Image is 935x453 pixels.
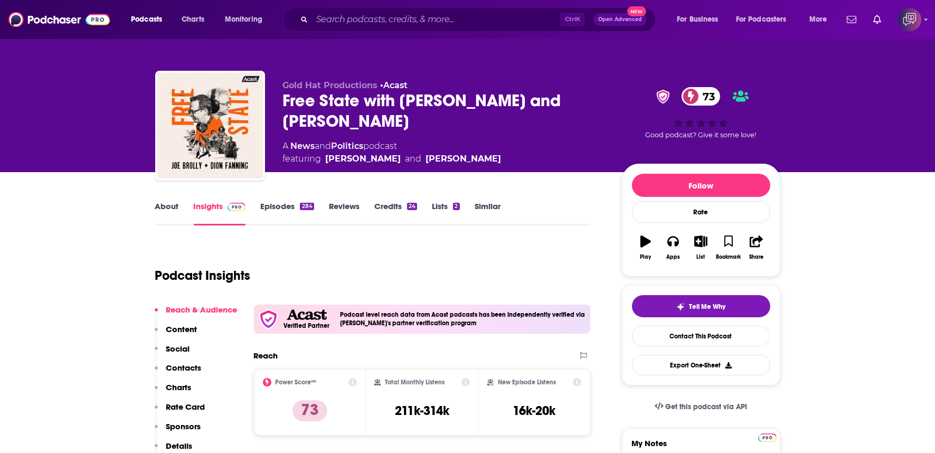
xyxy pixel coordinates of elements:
a: News [291,141,315,151]
h5: Verified Partner [284,323,330,329]
a: InsightsPodchaser Pro [194,201,246,225]
a: About [155,201,179,225]
button: open menu [802,11,840,28]
span: Podcasts [131,12,162,27]
button: List [687,229,714,267]
span: and [315,141,332,151]
span: Ctrl K [560,13,585,26]
button: Apps [659,229,687,267]
button: tell me why sparkleTell Me Why [632,295,770,317]
a: Lists2 [432,201,459,225]
button: Open AdvancedNew [593,13,647,26]
p: Contacts [166,363,202,373]
h4: Podcast level reach data from Acast podcasts has been independently verified via [PERSON_NAME]'s ... [341,311,587,327]
img: tell me why sparkle [676,303,685,311]
h3: 211k-314k [395,403,449,419]
button: Contacts [155,363,202,382]
button: Play [632,229,659,267]
div: List [697,254,705,260]
button: Bookmark [715,229,742,267]
button: Content [155,324,197,344]
p: Rate Card [166,402,205,412]
span: For Business [677,12,719,27]
span: Logged in as corioliscompany [898,8,921,31]
h2: Power Score™ [276,379,317,386]
button: Show profile menu [898,8,921,31]
div: 24 [407,203,417,210]
h2: Reach [254,351,278,361]
a: Show notifications dropdown [843,11,861,29]
h2: New Episode Listens [498,379,556,386]
p: Social [166,344,190,354]
div: Search podcasts, credits, & more... [293,7,666,32]
p: Charts [166,382,192,392]
a: [PERSON_NAME] [426,153,502,165]
div: Bookmark [716,254,741,260]
div: 284 [300,203,314,210]
span: and [405,153,422,165]
a: 73 [682,87,720,106]
a: Pro website [758,432,777,442]
span: Get this podcast via API [665,402,747,411]
div: Play [640,254,651,260]
a: Similar [475,201,500,225]
button: open menu [218,11,276,28]
input: Search podcasts, credits, & more... [312,11,560,28]
span: More [809,12,827,27]
div: Rate [632,201,770,223]
button: Share [742,229,770,267]
div: verified Badge73Good podcast? Give it some love! [622,80,780,146]
img: verified Badge [653,90,673,103]
button: Rate Card [155,402,205,421]
a: Reviews [329,201,360,225]
img: Podchaser Pro [758,433,777,442]
span: Tell Me Why [689,303,725,311]
p: Content [166,324,197,334]
button: Social [155,344,190,363]
a: Get this podcast via API [646,394,756,420]
span: • [381,80,408,90]
h2: Total Monthly Listens [385,379,445,386]
a: Show notifications dropdown [869,11,885,29]
a: [PERSON_NAME] [326,153,401,165]
a: Episodes284 [260,201,314,225]
a: Acast [384,80,408,90]
span: Good podcast? Give it some love! [646,131,757,139]
span: New [627,6,646,16]
button: open menu [729,11,802,28]
button: Follow [632,174,770,197]
span: Monitoring [225,12,262,27]
p: Reach & Audience [166,305,238,315]
div: A podcast [283,140,502,165]
div: Apps [666,254,680,260]
img: Free State with Joe Brolly and Dion Fanning [157,73,263,178]
a: Contact This Podcast [632,326,770,346]
button: open menu [124,11,176,28]
img: User Profile [898,8,921,31]
p: Sponsors [166,421,201,431]
button: Reach & Audience [155,305,238,324]
img: verfied icon [258,309,279,329]
p: 73 [292,400,327,421]
a: Credits24 [374,201,417,225]
img: Podchaser Pro [228,203,246,211]
button: Export One-Sheet [632,355,770,375]
img: Acast [287,309,327,320]
div: Share [749,254,763,260]
div: 2 [453,203,459,210]
span: Open Advanced [598,17,642,22]
span: featuring [283,153,502,165]
p: Details [166,441,193,451]
button: open menu [669,11,732,28]
button: Sponsors [155,421,201,441]
a: Politics [332,141,364,151]
h1: Podcast Insights [155,268,251,284]
span: Charts [182,12,204,27]
button: Charts [155,382,192,402]
span: For Podcasters [736,12,787,27]
h3: 16k-20k [513,403,556,419]
img: Podchaser - Follow, Share and Rate Podcasts [8,10,110,30]
span: 73 [692,87,720,106]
